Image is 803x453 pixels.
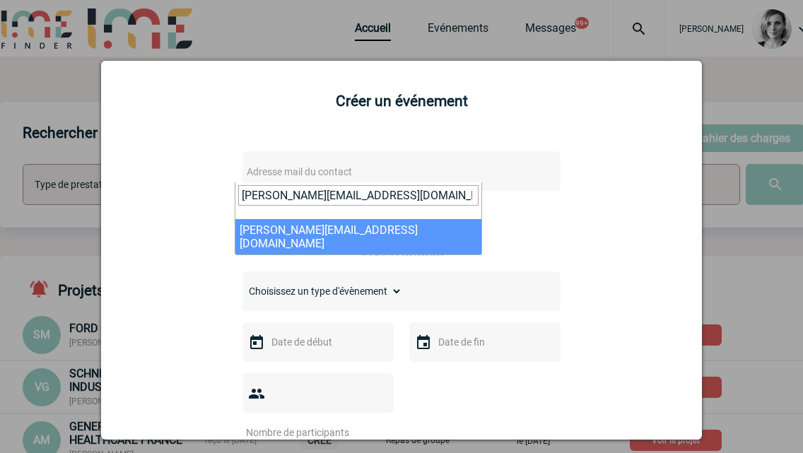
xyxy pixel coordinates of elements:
input: Date de début [268,333,365,351]
span: Adresse mail du contact [247,166,352,177]
input: Nombre de participants [242,423,375,442]
h2: Créer un événement [119,93,684,110]
li: [PERSON_NAME][EMAIL_ADDRESS][DOMAIN_NAME] [235,219,481,254]
input: Date de fin [435,333,532,351]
